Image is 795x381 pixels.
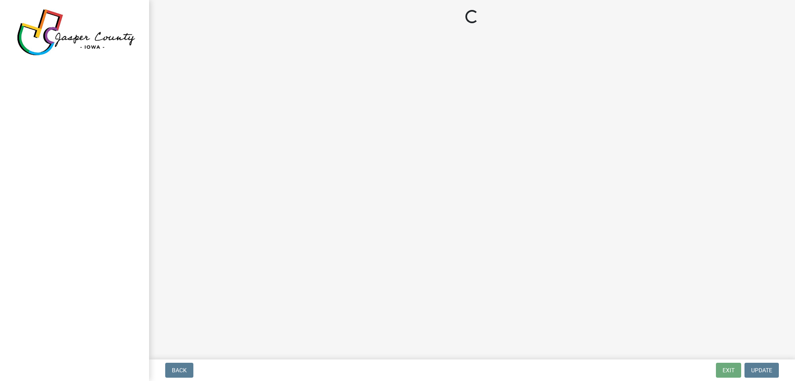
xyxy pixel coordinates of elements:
span: Back [172,367,187,374]
button: Back [165,363,193,378]
button: Exit [716,363,741,378]
span: Update [751,367,772,374]
button: Update [744,363,779,378]
img: Jasper County, Iowa [17,9,136,56]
